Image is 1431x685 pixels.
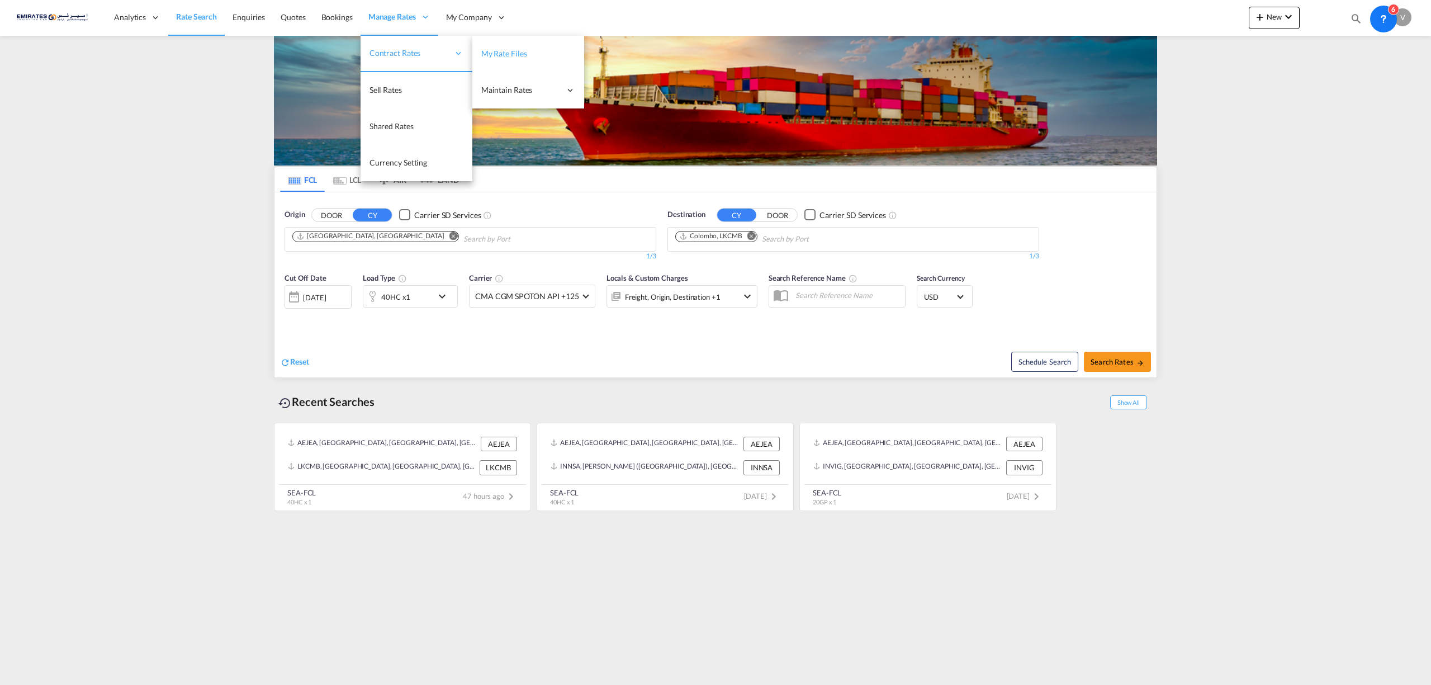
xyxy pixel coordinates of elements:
div: 1/3 [667,252,1039,261]
div: LKCMB, Colombo, Sri Lanka, Indian Subcontinent, Asia Pacific [288,460,477,475]
span: [DATE] [744,492,780,500]
md-datepicker: Select [285,308,293,323]
span: Analytics [114,12,146,23]
md-icon: icon-chevron-right [767,490,780,503]
div: icon-refreshReset [280,356,309,369]
md-icon: Unchecked: Search for CY (Container Yard) services for all selected carriers.Checked : Search for... [888,211,897,220]
div: Press delete to remove this chip. [679,232,745,241]
button: Note: By default Schedule search will only considerorigin ports, destination ports and cut off da... [1011,352,1078,372]
div: [DATE] [285,285,352,309]
span: Sell Rates [369,85,402,95]
md-icon: icon-airplane [377,173,391,182]
span: Carrier [469,273,504,282]
span: Contract Rates [369,48,449,59]
md-chips-wrap: Chips container. Use arrow keys to select chips. [674,228,873,248]
div: AEJEA, Jebel Ali, United Arab Emirates, Middle East, Middle East [813,437,1003,451]
div: 1/3 [285,252,656,261]
md-icon: Unchecked: Search for CY (Container Yard) services for all selected carriers.Checked : Search for... [483,211,492,220]
span: New [1253,12,1295,21]
recent-search-card: AEJEA, [GEOGRAPHIC_DATA], [GEOGRAPHIC_DATA], [GEOGRAPHIC_DATA], [GEOGRAPHIC_DATA] AEJEALKCMB, [GE... [274,423,531,511]
div: Jebel Ali, AEJEA [296,232,444,241]
span: Reset [290,357,309,366]
md-select: Select Currency: $ USDUnited States Dollar [923,289,966,305]
span: Cut Off Date [285,273,326,282]
span: My Rate Files [481,49,527,58]
div: V [1394,8,1411,26]
div: Carrier SD Services [414,210,481,221]
span: Maintain Rates [481,84,561,96]
div: 40HC x1 [381,289,410,305]
span: Search Rates [1091,357,1144,366]
span: Enquiries [233,12,265,22]
div: Carrier SD Services [819,210,886,221]
span: 47 hours ago [463,492,518,500]
button: DOOR [312,209,351,221]
span: Show All [1110,395,1147,409]
span: 40HC x 1 [287,498,311,506]
md-icon: icon-refresh [280,357,290,367]
md-icon: icon-magnify [1350,12,1362,25]
div: Freight Origin Destination Factory Stuffingicon-chevron-down [606,285,757,308]
span: Rate Search [176,12,217,21]
recent-search-card: AEJEA, [GEOGRAPHIC_DATA], [GEOGRAPHIC_DATA], [GEOGRAPHIC_DATA], [GEOGRAPHIC_DATA] AEJEAINVIG, [GE... [799,423,1056,511]
md-icon: icon-chevron-down [435,290,454,303]
a: My Rate Files [472,36,584,72]
md-icon: icon-backup-restore [278,396,292,410]
div: INNSA, Jawaharlal Nehru (Nhava Sheva), India, Indian Subcontinent, Asia Pacific [551,460,741,475]
span: Manage Rates [368,11,416,22]
div: Freight Origin Destination Factory Stuffing [625,289,721,305]
button: Remove [442,232,458,243]
button: icon-plus 400-fgNewicon-chevron-down [1249,7,1300,29]
md-icon: icon-information-outline [398,274,407,283]
span: 20GP x 1 [813,498,836,506]
span: Locals & Custom Charges [606,273,688,282]
span: Search Currency [917,274,965,282]
div: Press delete to remove this chip. [296,232,446,241]
div: 40HC x1icon-chevron-down [363,285,458,308]
button: CY [353,209,392,221]
div: SEA-FCL [550,488,579,498]
span: Bookings [321,12,353,22]
input: Chips input. [463,230,570,248]
span: Destination [667,209,705,220]
md-icon: icon-chevron-right [504,490,518,503]
span: 40HC x 1 [550,498,574,506]
div: SEA-FCL [287,488,316,498]
div: Help [1369,8,1394,28]
md-checkbox: Checkbox No Ink [804,209,886,221]
img: c67187802a5a11ec94275b5db69a26e6.png [17,5,92,30]
div: SEA-FCL [813,488,841,498]
md-tab-item: FCL [280,167,325,192]
md-icon: icon-chevron-right [1030,490,1043,503]
a: Sell Rates [361,72,472,108]
md-icon: The selected Trucker/Carrierwill be displayed in the rate results If the rates are from another f... [495,274,504,283]
md-checkbox: Checkbox No Ink [399,209,481,221]
div: AEJEA [743,437,780,451]
md-chips-wrap: Chips container. Use arrow keys to select chips. [291,228,574,248]
button: CY [717,209,756,221]
div: [DATE] [303,292,326,303]
md-icon: icon-chevron-down [741,290,754,303]
div: AEJEA [1006,437,1043,451]
div: Colombo, LKCMB [679,232,742,241]
span: [DATE] [1007,492,1043,500]
div: LKCMB [480,460,517,475]
a: Currency Setting [361,145,472,181]
md-icon: icon-plus 400-fg [1253,10,1267,23]
span: Shared Rates [369,121,414,131]
md-icon: Your search will be saved by the below given name [849,274,857,283]
div: INNSA [743,460,780,475]
span: Currency Setting [369,158,427,167]
span: My Company [446,12,492,23]
span: CMA CGM SPOTON API +125 [475,291,579,302]
img: LCL+%26+FCL+BACKGROUND.png [274,36,1157,166]
md-icon: icon-chevron-down [1282,10,1295,23]
input: Search Reference Name [790,287,905,304]
input: Chips input. [762,230,868,248]
button: Remove [740,232,757,243]
md-tab-item: LCL [325,167,369,192]
div: OriginDOOR CY Checkbox No InkUnchecked: Search for CY (Container Yard) services for all selected ... [274,192,1157,377]
span: Search Reference Name [769,273,857,282]
button: Search Ratesicon-arrow-right [1084,352,1151,372]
